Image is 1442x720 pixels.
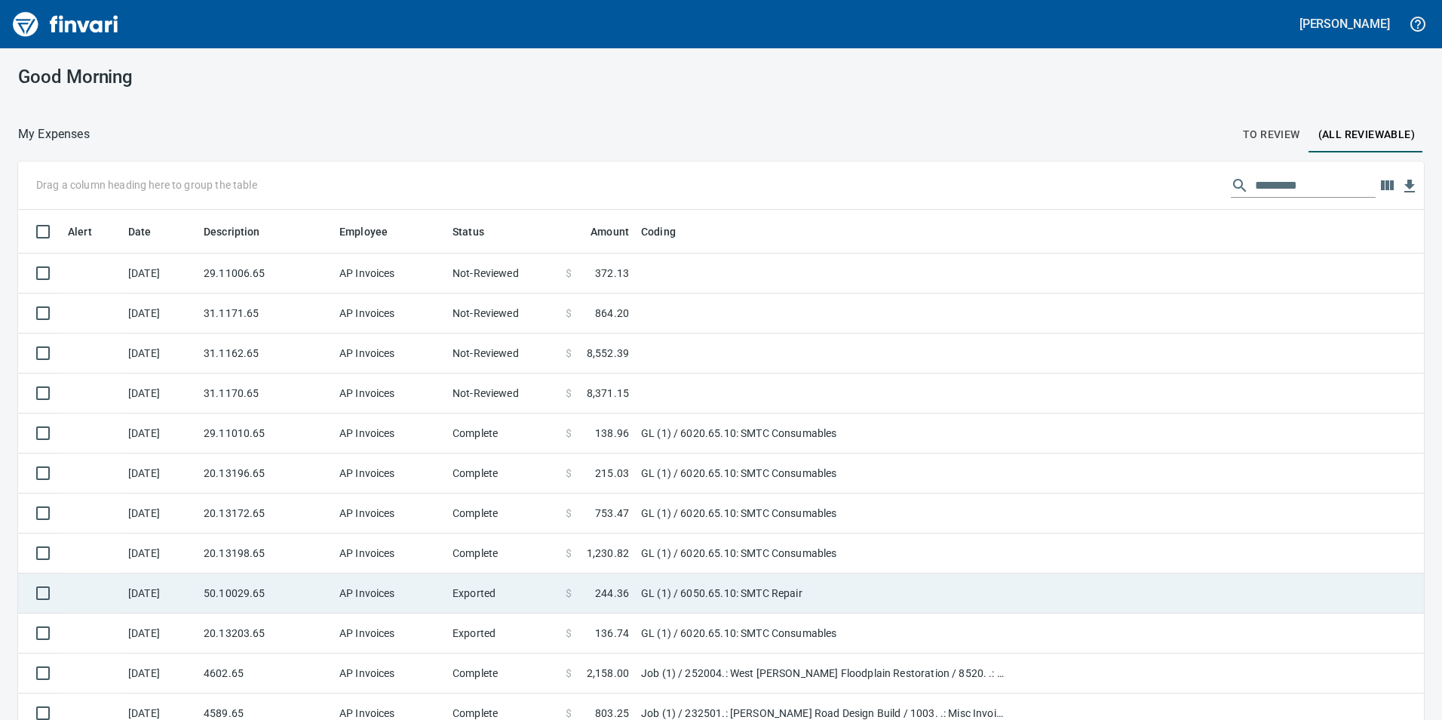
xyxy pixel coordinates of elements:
[1318,125,1415,144] span: (All Reviewable)
[122,374,198,414] td: [DATE]
[333,374,446,414] td: AP Invoices
[453,223,504,241] span: Status
[68,223,92,241] span: Alert
[122,294,198,334] td: [DATE]
[595,306,629,321] span: 864.20
[446,374,560,414] td: Not-Reviewed
[566,466,572,481] span: $
[122,254,198,294] td: [DATE]
[198,534,333,574] td: 20.13198.65
[446,574,560,614] td: Exported
[198,334,333,374] td: 31.1162.65
[566,426,572,441] span: $
[635,494,1012,534] td: GL (1) / 6020.65.10: SMTC Consumables
[453,223,484,241] span: Status
[595,266,629,281] span: 372.13
[122,494,198,534] td: [DATE]
[68,223,112,241] span: Alert
[122,654,198,694] td: [DATE]
[635,614,1012,654] td: GL (1) / 6020.65.10: SMTC Consumables
[333,614,446,654] td: AP Invoices
[587,346,629,361] span: 8,552.39
[591,223,629,241] span: Amount
[339,223,407,241] span: Employee
[566,666,572,681] span: $
[204,223,260,241] span: Description
[128,223,171,241] span: Date
[635,654,1012,694] td: Job (1) / 252004.: West [PERSON_NAME] Floodplain Restoration / 8520. .: Pumping for Bypass / 5: O...
[333,294,446,334] td: AP Invoices
[566,266,572,281] span: $
[595,586,629,601] span: 244.36
[566,346,572,361] span: $
[1243,125,1300,144] span: To Review
[339,223,388,241] span: Employee
[566,506,572,521] span: $
[18,66,462,88] h3: Good Morning
[122,614,198,654] td: [DATE]
[122,534,198,574] td: [DATE]
[446,454,560,494] td: Complete
[198,494,333,534] td: 20.13172.65
[18,125,90,143] nav: breadcrumb
[198,614,333,654] td: 20.13203.65
[333,454,446,494] td: AP Invoices
[198,414,333,454] td: 29.11010.65
[333,494,446,534] td: AP Invoices
[446,254,560,294] td: Not-Reviewed
[198,294,333,334] td: 31.1171.65
[36,177,257,192] p: Drag a column heading here to group the table
[122,454,198,494] td: [DATE]
[333,254,446,294] td: AP Invoices
[198,254,333,294] td: 29.11006.65
[595,466,629,481] span: 215.03
[204,223,280,241] span: Description
[1296,12,1394,35] button: [PERSON_NAME]
[595,626,629,641] span: 136.74
[1376,174,1398,197] button: Choose columns to display
[587,546,629,561] span: 1,230.82
[446,334,560,374] td: Not-Reviewed
[446,414,560,454] td: Complete
[566,626,572,641] span: $
[446,534,560,574] td: Complete
[1398,175,1421,198] button: Download Table
[641,223,676,241] span: Coding
[566,306,572,321] span: $
[446,494,560,534] td: Complete
[122,414,198,454] td: [DATE]
[333,414,446,454] td: AP Invoices
[595,506,629,521] span: 753.47
[566,386,572,401] span: $
[333,534,446,574] td: AP Invoices
[446,614,560,654] td: Exported
[122,334,198,374] td: [DATE]
[587,666,629,681] span: 2,158.00
[198,654,333,694] td: 4602.65
[566,546,572,561] span: $
[635,414,1012,454] td: GL (1) / 6020.65.10: SMTC Consumables
[595,426,629,441] span: 138.96
[198,454,333,494] td: 20.13196.65
[635,534,1012,574] td: GL (1) / 6020.65.10: SMTC Consumables
[333,334,446,374] td: AP Invoices
[446,654,560,694] td: Complete
[18,125,90,143] p: My Expenses
[128,223,152,241] span: Date
[635,454,1012,494] td: GL (1) / 6020.65.10: SMTC Consumables
[122,574,198,614] td: [DATE]
[198,374,333,414] td: 31.1170.65
[198,574,333,614] td: 50.10029.65
[571,223,629,241] span: Amount
[1299,16,1390,32] h5: [PERSON_NAME]
[9,6,122,42] img: Finvari
[641,223,695,241] span: Coding
[333,574,446,614] td: AP Invoices
[446,294,560,334] td: Not-Reviewed
[587,386,629,401] span: 8,371.15
[635,574,1012,614] td: GL (1) / 6050.65.10: SMTC Repair
[566,586,572,601] span: $
[333,654,446,694] td: AP Invoices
